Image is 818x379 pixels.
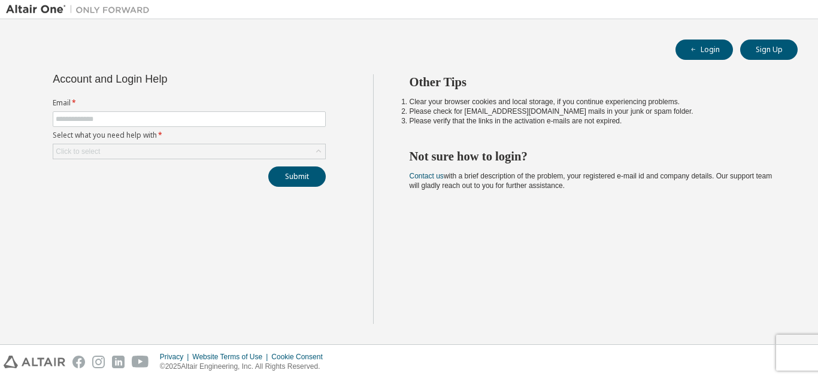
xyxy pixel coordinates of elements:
li: Please verify that the links in the activation e-mails are not expired. [410,116,777,126]
div: Click to select [53,144,325,159]
div: Website Terms of Use [192,352,271,362]
h2: Other Tips [410,74,777,90]
h2: Not sure how to login? [410,148,777,164]
a: Contact us [410,172,444,180]
div: Privacy [160,352,192,362]
button: Login [675,40,733,60]
button: Submit [268,166,326,187]
img: facebook.svg [72,356,85,368]
button: Sign Up [740,40,798,60]
img: Altair One [6,4,156,16]
li: Please check for [EMAIL_ADDRESS][DOMAIN_NAME] mails in your junk or spam folder. [410,107,777,116]
img: youtube.svg [132,356,149,368]
div: Account and Login Help [53,74,271,84]
img: altair_logo.svg [4,356,65,368]
label: Email [53,98,326,108]
p: © 2025 Altair Engineering, Inc. All Rights Reserved. [160,362,330,372]
li: Clear your browser cookies and local storage, if you continue experiencing problems. [410,97,777,107]
label: Select what you need help with [53,131,326,140]
img: instagram.svg [92,356,105,368]
img: linkedin.svg [112,356,125,368]
span: with a brief description of the problem, your registered e-mail id and company details. Our suppo... [410,172,772,190]
div: Click to select [56,147,100,156]
div: Cookie Consent [271,352,329,362]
